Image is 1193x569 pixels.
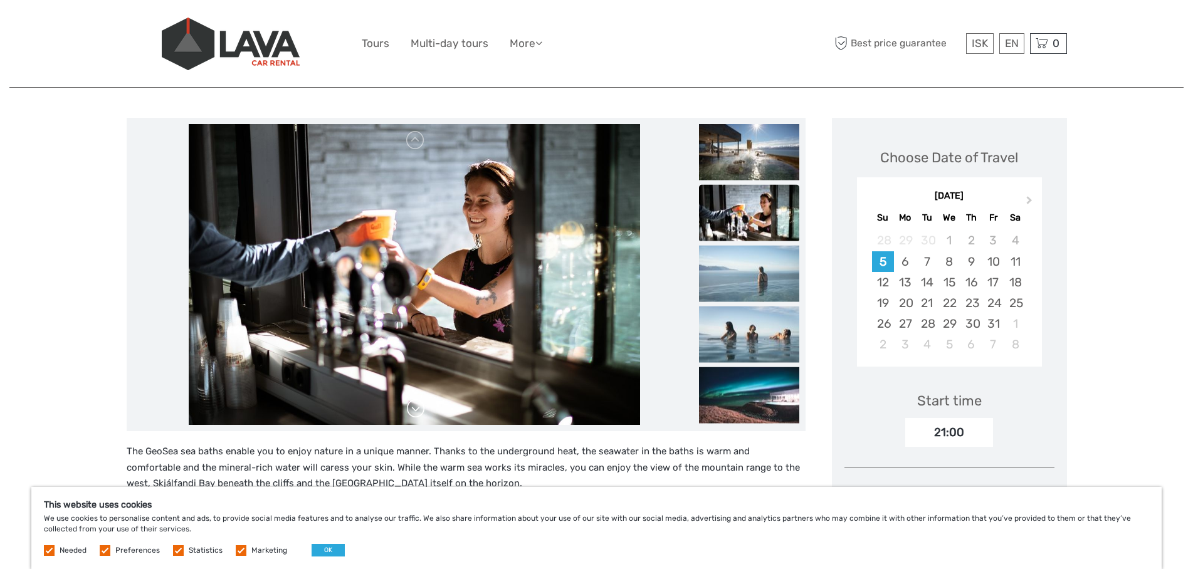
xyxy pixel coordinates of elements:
div: month 2025-10 [861,230,1038,355]
div: Not available Thursday, October 2nd, 2025 [960,230,982,251]
div: Choose Friday, November 7th, 2025 [982,334,1004,355]
img: aac88593689841008db1ffbda56e49c9_slider_thumbnail.jpeg [699,367,799,424]
span: 0 [1051,37,1061,50]
div: Choose Wednesday, October 22nd, 2025 [938,293,960,313]
div: Choose Friday, October 24th, 2025 [982,293,1004,313]
div: Mo [894,209,916,226]
div: Choose Wednesday, October 29th, 2025 [938,313,960,334]
div: We [938,209,960,226]
div: Choose Wednesday, November 5th, 2025 [938,334,960,355]
div: Not available Sunday, September 28th, 2025 [872,230,894,251]
div: Choose Thursday, October 23rd, 2025 [960,293,982,313]
div: Choose Tuesday, October 21st, 2025 [916,293,938,313]
a: Multi-day tours [411,34,488,53]
span: ISK [972,37,988,50]
div: Not available Monday, September 29th, 2025 [894,230,916,251]
div: Th [960,209,982,226]
div: Choose Tuesday, November 4th, 2025 [916,334,938,355]
div: Choose Monday, November 3rd, 2025 [894,334,916,355]
div: Choose Monday, October 13th, 2025 [894,272,916,293]
div: Choose Friday, October 31st, 2025 [982,313,1004,334]
div: EN [999,33,1024,54]
div: Choose Sunday, October 12th, 2025 [872,272,894,293]
div: Not available Friday, October 3rd, 2025 [982,230,1004,251]
img: df10c8ce85b741059d41c710f85f35bc_slider_thumbnail.jpg [699,185,799,241]
button: Next Month [1021,193,1041,213]
div: Choose Saturday, November 8th, 2025 [1004,334,1026,355]
img: 4c822695a6ea4034a5710dad4b283ab8_slider_thumbnail.jpg [699,124,799,180]
div: Choose Thursday, October 30th, 2025 [960,313,982,334]
div: Choose Monday, October 27th, 2025 [894,313,916,334]
div: Sa [1004,209,1026,226]
label: Preferences [115,545,160,556]
div: Choose Thursday, October 9th, 2025 [960,251,982,272]
div: Choose Sunday, October 5th, 2025 [872,251,894,272]
label: Needed [60,545,87,556]
img: 671913b532924247b141da3602f9fabb_slider_thumbnail.jpeg [699,306,799,363]
div: Choose Wednesday, October 8th, 2025 [938,251,960,272]
div: Choose Tuesday, October 14th, 2025 [916,272,938,293]
div: Not available Saturday, October 4th, 2025 [1004,230,1026,251]
img: 523-13fdf7b0-e410-4b32-8dc9-7907fc8d33f7_logo_big.jpg [162,18,300,70]
div: Choose Sunday, November 2nd, 2025 [872,334,894,355]
div: Choose Thursday, October 16th, 2025 [960,272,982,293]
button: OK [312,544,345,556]
div: Choose Wednesday, October 15th, 2025 [938,272,960,293]
div: Choose Friday, October 10th, 2025 [982,251,1004,272]
a: More [510,34,542,53]
div: Choose Tuesday, October 28th, 2025 [916,313,938,334]
span: Best price guarantee [832,33,963,54]
div: Choose Tuesday, October 7th, 2025 [916,251,938,272]
div: We use cookies to personalise content and ads, to provide social media features and to analyse ou... [31,487,1162,569]
div: Choose Sunday, October 26th, 2025 [872,313,894,334]
div: 21:00 [905,418,993,447]
div: Fr [982,209,1004,226]
div: [DATE] [857,190,1042,203]
div: Not available Wednesday, October 1st, 2025 [938,230,960,251]
div: Start time [917,391,982,410]
div: Su [872,209,894,226]
div: Choose Monday, October 20th, 2025 [894,293,916,313]
div: Choose Saturday, October 25th, 2025 [1004,293,1026,313]
a: Tours [362,34,389,53]
img: a7e4db0a43f14c90b78d5515f1c84100_slider_thumbnail.jpeg [699,246,799,302]
div: Choose Saturday, November 1st, 2025 [1004,313,1026,334]
h5: This website uses cookies [44,499,1149,510]
label: Statistics [189,545,223,556]
div: Choose Monday, October 6th, 2025 [894,251,916,272]
div: Choose Date of Travel [880,148,1018,167]
div: Choose Friday, October 17th, 2025 [982,272,1004,293]
div: Choose Saturday, October 11th, 2025 [1004,251,1026,272]
div: Tu [916,209,938,226]
div: Choose Thursday, November 6th, 2025 [960,334,982,355]
img: df10c8ce85b741059d41c710f85f35bc_main_slider.jpg [189,124,640,425]
div: Not available Tuesday, September 30th, 2025 [916,230,938,251]
label: Marketing [251,545,287,556]
div: Choose Sunday, October 19th, 2025 [872,293,894,313]
p: The GeoSea sea baths enable you to enjoy nature in a unique manner. Thanks to the underground hea... [127,444,806,492]
div: Choose Saturday, October 18th, 2025 [1004,272,1026,293]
